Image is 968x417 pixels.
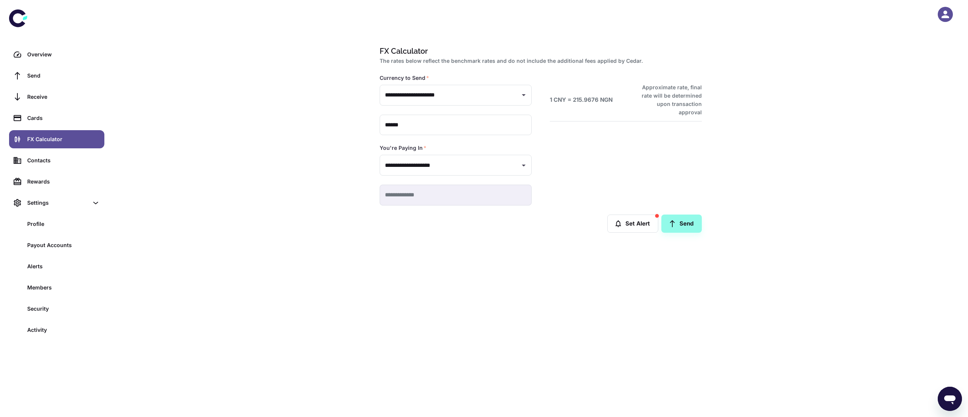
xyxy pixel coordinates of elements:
[9,151,104,170] a: Contacts
[633,83,702,117] h6: Approximate rate, final rate will be determined upon transaction approval
[27,241,100,249] div: Payout Accounts
[27,50,100,59] div: Overview
[27,135,100,143] div: FX Calculator
[9,215,104,233] a: Profile
[27,262,100,271] div: Alerts
[27,114,100,122] div: Cards
[27,305,100,313] div: Security
[9,88,104,106] a: Receive
[9,130,104,148] a: FX Calculator
[9,236,104,254] a: Payout Accounts
[9,300,104,318] a: Security
[9,321,104,339] a: Activity
[27,177,100,186] div: Rewards
[518,160,529,171] button: Open
[550,96,613,104] h6: 1 CNY = 215.9676 NGN
[607,215,658,233] button: Set Alert
[27,283,100,292] div: Members
[938,387,962,411] iframe: Button to launch messaging window
[9,173,104,191] a: Rewards
[9,109,104,127] a: Cards
[380,144,427,152] label: You're Paying In
[9,67,104,85] a: Send
[380,45,699,57] h1: FX Calculator
[9,194,104,212] div: Settings
[661,215,702,233] a: Send
[9,279,104,297] a: Members
[9,257,104,275] a: Alerts
[27,326,100,334] div: Activity
[27,220,100,228] div: Profile
[9,45,104,64] a: Overview
[27,156,100,165] div: Contacts
[518,90,529,100] button: Open
[27,93,100,101] div: Receive
[27,72,100,80] div: Send
[380,74,429,82] label: Currency to Send
[27,199,88,207] div: Settings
